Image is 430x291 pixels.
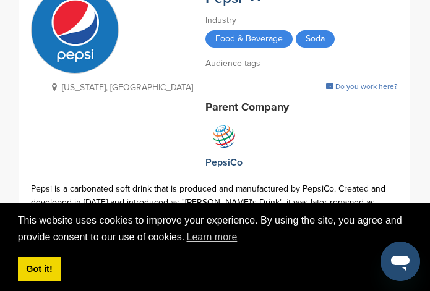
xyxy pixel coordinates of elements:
[205,121,243,169] a: PepsiCo
[46,80,193,95] p: [US_STATE], [GEOGRAPHIC_DATA]
[31,182,398,264] div: Pepsi is a carbonated soft drink that is produced and manufactured by PepsiCo. Created and develo...
[205,156,243,169] div: PepsiCo
[381,242,420,281] iframe: Button to launch messaging window
[18,257,61,282] a: dismiss cookie message
[184,228,239,247] a: learn more about cookies
[335,82,398,91] span: Do you work here?
[209,121,239,152] img: Sponsorpitch & PepsiCo
[296,30,335,48] span: Soda
[205,57,398,70] div: Audience tags
[205,14,398,27] div: Industry
[326,82,398,91] a: Do you work here?
[205,30,293,48] span: Food & Beverage
[205,99,398,116] h2: Parent Company
[18,213,412,247] span: This website uses cookies to improve your experience. By using the site, you agree and provide co...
